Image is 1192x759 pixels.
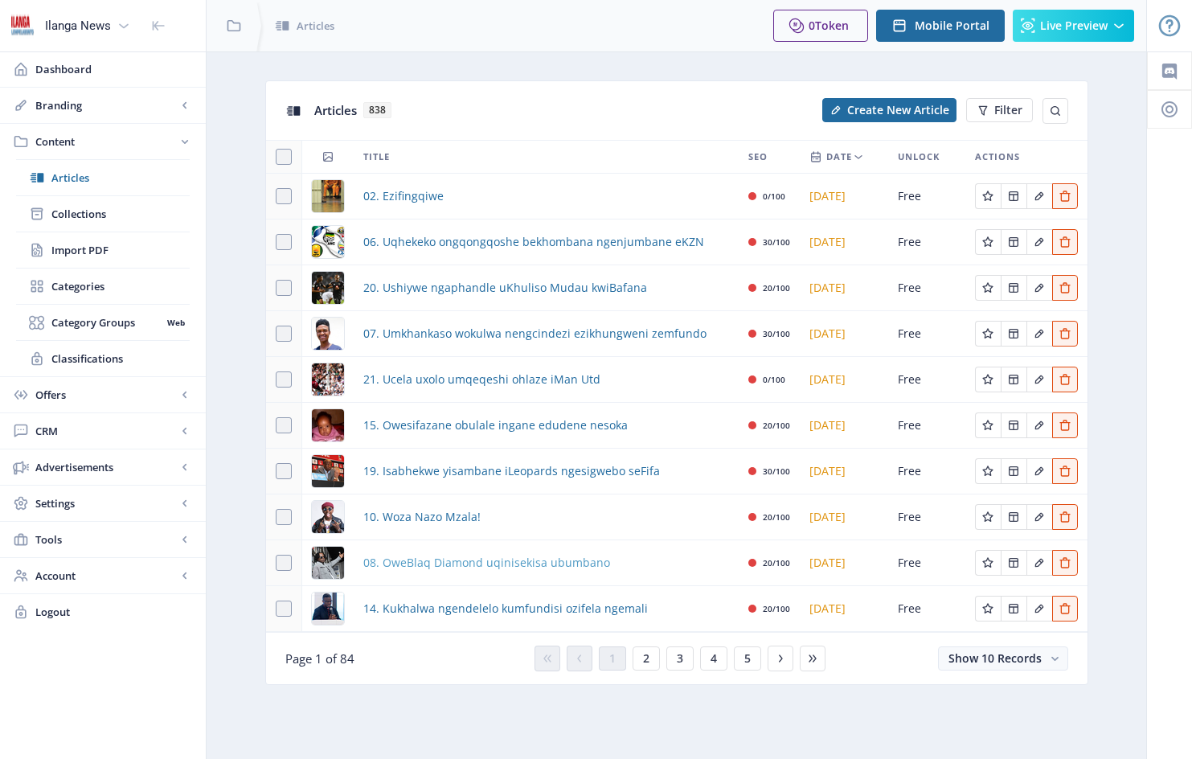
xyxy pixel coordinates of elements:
[312,547,344,579] img: 1e9b5e3f-2996-4205-a989-b23c344d1131.png
[1052,325,1078,340] a: Edit page
[51,242,190,258] span: Import PDF
[1001,187,1026,203] a: Edit page
[285,650,354,667] span: Page 1 of 84
[1026,508,1052,523] a: Edit page
[800,265,888,311] td: [DATE]
[1001,325,1026,340] a: Edit page
[1052,371,1078,386] a: Edit page
[915,19,989,32] span: Mobile Portal
[888,449,965,494] td: Free
[975,371,1001,386] a: Edit page
[16,232,190,268] a: Import PDF
[948,650,1042,666] span: Show 10 Records
[643,652,649,665] span: 2
[633,646,660,671] button: 2
[1001,600,1026,615] a: Edit page
[1026,279,1052,294] a: Edit page
[45,8,111,43] div: Ilanga News
[888,494,965,540] td: Free
[800,311,888,357] td: [DATE]
[363,147,390,166] span: Title
[763,278,790,297] div: 20/100
[763,187,785,206] div: 0/100
[938,646,1068,671] button: Show 10 Records
[1052,554,1078,569] a: Edit page
[1013,10,1134,42] button: Live Preview
[800,494,888,540] td: [DATE]
[363,599,648,618] a: 14. Kukhalwa ngendelelo kumfundisi ozifela ngemali
[1026,462,1052,478] a: Edit page
[975,600,1001,615] a: Edit page
[1052,508,1078,523] a: Edit page
[16,305,190,340] a: Category GroupsWeb
[51,314,162,330] span: Category Groups
[800,449,888,494] td: [DATE]
[826,147,852,166] span: Date
[363,232,704,252] a: 06. Uqhekeko ongqongqoshe bekhombana ngenjumbane eKZN
[975,325,1001,340] a: Edit page
[363,416,628,435] a: 15. Owesifazane obulale ingane edudene nesoka
[35,133,177,150] span: Content
[363,507,481,527] a: 10. Woza Nazo Mzala!
[1026,371,1052,386] a: Edit page
[312,455,344,487] img: 31706f75-2ec7-4025-a6b5-61e822042270.png
[312,180,344,212] img: 5b887165-d363-4c07-8516-d86d2aab4039.png
[297,18,334,34] span: Articles
[888,586,965,632] td: Free
[734,646,761,671] button: 5
[800,219,888,265] td: [DATE]
[35,61,193,77] span: Dashboard
[1026,187,1052,203] a: Edit page
[51,351,190,367] span: Classifications
[51,170,190,186] span: Articles
[1052,233,1078,248] a: Edit page
[51,278,190,294] span: Categories
[1026,416,1052,432] a: Edit page
[363,370,600,389] a: 21. Ucela uxolo umqeqeshi ohlaze iMan Utd
[847,104,949,117] span: Create New Article
[1001,462,1026,478] a: Edit page
[763,324,790,343] div: 30/100
[363,278,647,297] a: 20. Ushiywe ngaphandle uKhuliso Mudau kwiBafana
[35,531,177,548] span: Tools
[888,311,965,357] td: Free
[312,318,344,350] img: 8b0ed5fe-e07f-49a1-868a-a93baa4b2013.png
[1052,462,1078,478] a: Edit page
[35,495,177,511] span: Settings
[1026,600,1052,615] a: Edit page
[363,553,610,572] a: 08. OweBlaq Diamond uqinisekisa ubumbano
[966,98,1033,122] button: Filter
[51,206,190,222] span: Collections
[609,652,616,665] span: 1
[876,10,1005,42] button: Mobile Portal
[363,324,707,343] span: 07. Umkhankaso wokulwa nengcindezi ezikhungweni zemfundo
[888,265,965,311] td: Free
[822,98,956,122] button: Create New Article
[800,586,888,632] td: [DATE]
[1026,233,1052,248] a: Edit page
[813,98,956,122] a: New page
[1040,19,1108,32] span: Live Preview
[763,370,785,389] div: 0/100
[265,80,1088,685] app-collection-view: Articles
[994,104,1022,117] span: Filter
[35,387,177,403] span: Offers
[888,403,965,449] td: Free
[314,102,357,118] span: Articles
[1001,233,1026,248] a: Edit page
[1052,600,1078,615] a: Edit page
[363,187,444,206] a: 02. Ezifingqiwe
[35,459,177,475] span: Advertisements
[815,18,849,33] span: Token
[888,540,965,586] td: Free
[1001,416,1026,432] a: Edit page
[975,233,1001,248] a: Edit page
[975,554,1001,569] a: Edit page
[35,97,177,113] span: Branding
[35,423,177,439] span: CRM
[888,174,965,219] td: Free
